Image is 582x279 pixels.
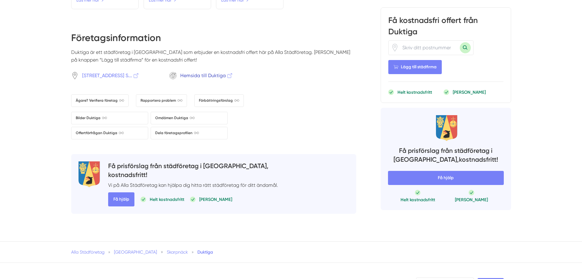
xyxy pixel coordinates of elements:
span: Ägare? Verifiera företag [76,98,124,104]
p: Vi på Alla Städföretag kan hjälpa dig hitta rätt städföretag för ditt ändamål. [108,181,278,189]
span: Omdömen Duktiga [155,115,195,121]
p: Helt kostnadsfritt [150,196,184,202]
p: [PERSON_NAME] [453,89,486,95]
p: [PERSON_NAME] [199,196,232,202]
button: Sök med postnummer [460,42,471,53]
a: [GEOGRAPHIC_DATA] [114,250,157,254]
a: Dela företagsprofilen [151,127,228,139]
a: [STREET_ADDRESS] S... [71,72,160,79]
span: [STREET_ADDRESS] S... [82,72,139,79]
span: Rapportera problem [141,98,182,104]
span: Hemsida till Duktiga [180,72,233,79]
h4: Få prisförslag från städföretag i [GEOGRAPHIC_DATA], kostnadsfritt! [388,146,504,166]
span: Förbättringsförslag [199,98,239,104]
a: Omdömen Duktiga [151,112,228,124]
input: Skriv ditt postnummer [399,40,460,55]
span: » [108,249,110,255]
a: Skarpnäck [167,250,188,254]
a: Duktiga [197,249,213,255]
p: Duktiga är ett städföretag i [GEOGRAPHIC_DATA] som erbjuder en kostnadsfri offert här på Alla Stä... [71,48,356,69]
span: » [192,249,194,255]
a: Rapportera problem [136,94,187,107]
a: Förbättringsförslag [194,94,244,107]
span: Dela företagsprofilen [155,130,199,136]
p: Helt kostnadsfritt [401,197,435,203]
nav: Breadcrumb [71,249,511,255]
: Lägg till städfirma [388,60,442,74]
span: Få hjälp [108,192,134,206]
a: Ägare? Verifiera företag [71,94,129,107]
h4: Få prisförslag från städföretag i [GEOGRAPHIC_DATA], kostnadsfritt! [108,161,278,181]
p: Helt kostnadsfritt [397,89,432,95]
span: Få hjälp [388,171,504,185]
a: Hemsida till Duktiga [169,72,258,79]
p: [PERSON_NAME] [455,197,488,203]
a: Alla Städföretag [71,250,104,254]
svg: Pin / Karta [71,72,79,79]
span: Bilder Duktiga [76,115,107,121]
span: Klicka för att använda din position. [391,44,399,51]
a: Offertförfrågan Duktiga [71,127,148,139]
span: Offertförfrågan Duktiga [76,130,124,136]
span: » [161,249,163,255]
a: Bilder Duktiga [71,112,148,124]
h2: Företagsinformation [71,31,356,48]
svg: Pin / Karta [391,44,399,51]
h3: Få kostnadsfri offert från Duktiga [388,15,503,40]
